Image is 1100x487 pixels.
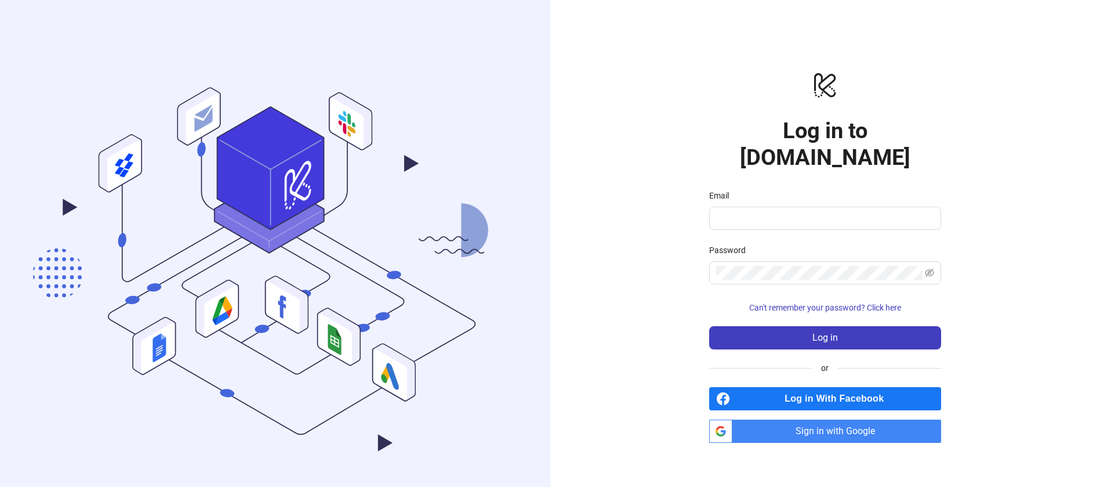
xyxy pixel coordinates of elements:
[925,268,934,277] span: eye-invisible
[709,117,941,171] h1: Log in to [DOMAIN_NAME]
[812,362,838,374] span: or
[709,420,941,443] a: Sign in with Google
[812,333,838,343] span: Log in
[709,387,941,410] a: Log in With Facebook
[709,303,941,312] a: Can't remember your password? Click here
[749,303,901,312] span: Can't remember your password? Click here
[709,244,753,257] label: Password
[709,189,736,202] label: Email
[709,326,941,349] button: Log in
[716,266,923,280] input: Password
[737,420,941,443] span: Sign in with Google
[735,387,941,410] span: Log in With Facebook
[709,298,941,317] button: Can't remember your password? Click here
[716,211,932,225] input: Email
